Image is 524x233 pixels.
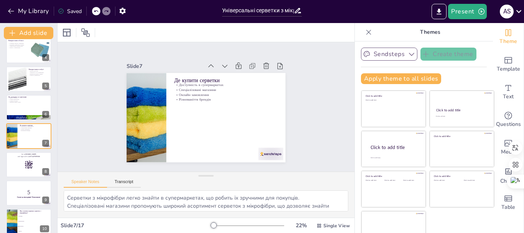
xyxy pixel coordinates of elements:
[20,210,49,214] p: Яка основна перевага серветок з мікрофібри?
[4,27,53,39] button: Add slide
[493,134,524,161] div: Add images, graphics, shapes or video
[432,4,447,19] button: Export to PowerPoint
[42,197,49,203] div: 9
[493,161,524,189] div: Add charts and graphs
[8,44,29,46] p: Підтримка професійного вигляду
[496,120,521,129] span: Questions
[20,129,49,131] p: Онлайн замовлення
[29,70,49,72] p: Ідеальні для кухні
[6,95,51,120] div: 6
[8,153,49,155] p: Go to
[361,73,441,84] button: Apply theme to all slides
[500,4,514,19] button: A S
[42,83,49,89] div: 5
[201,74,237,174] p: Різноманіття брендів
[6,123,51,149] div: 7
[420,48,476,61] button: Create theme
[434,134,489,137] div: Click to add title
[42,111,49,118] div: 6
[493,78,524,106] div: Add text boxes
[8,99,49,100] p: Уникати відбілювачів
[29,72,49,73] p: Зменшують час на прибирання
[464,180,488,182] div: Click to add text
[501,203,515,212] span: Table
[206,72,242,172] p: Онлайн замовлення
[20,124,49,127] p: Де купити серветки
[107,179,141,188] button: Transcript
[500,5,514,18] div: A S
[493,23,524,51] div: Change the overall theme
[436,116,487,117] div: Click to add text
[29,74,49,76] p: М'якість і делікатність
[20,126,49,127] p: Доступність в супермаркетах
[448,4,486,19] button: Present
[8,97,49,99] p: Легкість у пранні
[20,127,49,129] p: Спеціалізовані магазини
[8,46,29,47] p: Універсальність використання
[42,140,49,147] div: 7
[19,226,51,226] span: Екологічність
[29,68,49,70] p: Використання в побуті
[217,18,247,92] div: Slide 7
[17,196,41,198] strong: Готові до вікторини? Розпочнемо!
[42,168,49,175] div: 8
[6,66,51,92] div: 5
[323,223,350,229] span: Single View
[210,71,247,170] p: Спеціалізовані магазини
[8,47,29,49] p: Легкість у використанні
[500,177,516,185] span: Charts
[61,222,211,229] div: Slide 7 / 17
[366,99,420,101] div: Click to add text
[434,180,458,182] div: Click to add text
[375,23,485,41] p: Themes
[19,221,51,221] span: Багаторазовість
[19,231,51,231] span: Вартість
[6,180,51,206] div: 9
[493,106,524,134] div: Get real-time input from your audience
[501,148,516,156] span: Media
[19,216,51,216] span: Абсорбція
[503,93,514,101] span: Text
[42,54,49,61] div: 4
[222,5,294,16] input: Insert title
[371,157,419,159] div: Click to add body
[361,48,417,61] button: Sendsteps
[40,225,49,232] div: 10
[366,175,420,178] div: Click to add title
[292,222,310,229] div: 22 %
[25,153,36,155] strong: [DOMAIN_NAME]
[8,100,49,102] p: Сушити на повітрі
[6,5,52,17] button: My Library
[493,51,524,78] div: Add ready made slides
[6,38,51,63] div: 4
[64,190,348,212] textarea: Серветки з мікрофібри легко знайти в супермаркетах, що робить їх зручними для покупців. Спеціаліз...
[61,26,73,39] div: Layout
[499,37,517,46] span: Theme
[29,73,49,75] p: Безпечні для дітей та тварин
[64,179,107,188] button: Speaker Notes
[8,43,29,45] p: Очищення офісного обладнання
[366,180,383,182] div: Click to add text
[371,144,420,151] div: Click to add title
[436,108,487,112] div: Click to add title
[434,175,489,178] div: Click to add title
[493,189,524,216] div: Add a table
[366,94,420,97] div: Click to add title
[8,96,49,98] p: Як доглядати за серветками
[403,180,420,182] div: Click to add text
[215,69,251,169] p: Доступність в супермаркетах
[58,8,82,15] div: Saved
[384,180,402,182] div: Click to add text
[8,188,49,197] p: 5
[6,152,51,177] div: 8
[497,65,520,73] span: Template
[8,155,49,158] p: and login with code
[218,67,257,168] p: Де купити серветки
[20,130,49,132] p: Різноманіття брендів
[8,102,49,103] p: Тривалий термін служби
[8,40,29,42] p: Використання в бізнесі
[81,28,90,37] span: Position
